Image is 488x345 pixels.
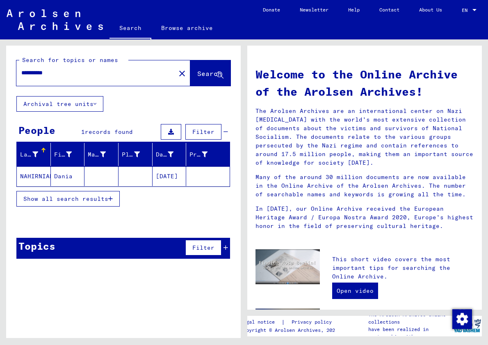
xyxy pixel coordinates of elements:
div: Prisoner # [189,150,208,159]
mat-header-cell: Prisoner # [186,143,230,166]
button: Clear [174,65,190,81]
div: Prisoner # [189,148,220,161]
button: Filter [185,124,221,140]
span: 1 [81,128,85,136]
span: Filter [192,128,214,136]
mat-header-cell: Last Name [17,143,51,166]
img: Arolsen_neg.svg [7,9,103,30]
div: | [240,318,342,327]
p: Copyright © Arolsen Archives, 2021 [240,327,342,334]
div: Last Name [20,150,38,159]
div: Date of Birth [156,148,186,161]
mat-header-cell: Date of Birth [153,143,187,166]
button: Filter [185,240,221,255]
span: Search [197,69,222,78]
mat-cell: [DATE] [153,166,187,186]
a: Open video [332,283,378,299]
div: First Name [54,150,72,159]
mat-cell: NAHIRNIAK [17,166,51,186]
div: Topics [18,239,55,253]
div: Last Name [20,148,50,161]
div: Place of Birth [122,150,140,159]
mat-header-cell: Place of Birth [119,143,153,166]
mat-label: Search for topics or names [22,56,118,64]
div: Maiden Name [88,150,106,159]
div: Date of Birth [156,150,174,159]
img: video.jpg [255,249,320,285]
button: Show all search results [16,191,120,207]
a: Legal notice [240,318,281,327]
mat-icon: close [177,69,187,78]
h1: Welcome to the Online Archive of the Arolsen Archives! [255,66,474,100]
span: Show all search results [23,195,108,202]
p: In [DATE], our Online Archive received the European Heritage Award / Europa Nostra Award 2020, Eu... [255,205,474,230]
button: Search [190,60,230,86]
mat-header-cell: First Name [51,143,85,166]
div: Maiden Name [88,148,118,161]
mat-header-cell: Maiden Name [84,143,119,166]
div: Place of Birth [122,148,152,161]
p: Many of the around 30 million documents are now available in the Online Archive of the Arolsen Ar... [255,173,474,199]
div: People [18,123,55,138]
p: This short video covers the most important tips for searching the Online Archive. [332,255,474,281]
div: Zustimmung ändern [452,309,472,329]
span: records found [85,128,133,136]
button: Archival tree units [16,96,103,112]
a: Browse archive [151,18,223,38]
a: Privacy policy [285,318,342,327]
p: The Arolsen Archives online collections [368,311,453,326]
p: The Arolsen Archives are an international center on Nazi [MEDICAL_DATA] with the world’s most ext... [255,107,474,167]
p: have been realized in partnership with [368,326,453,340]
span: Filter [192,244,214,251]
img: Zustimmung ändern [452,309,472,329]
mat-select-trigger: EN [462,7,467,13]
mat-cell: Dania [51,166,85,186]
div: First Name [54,148,84,161]
a: Search [109,18,151,39]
